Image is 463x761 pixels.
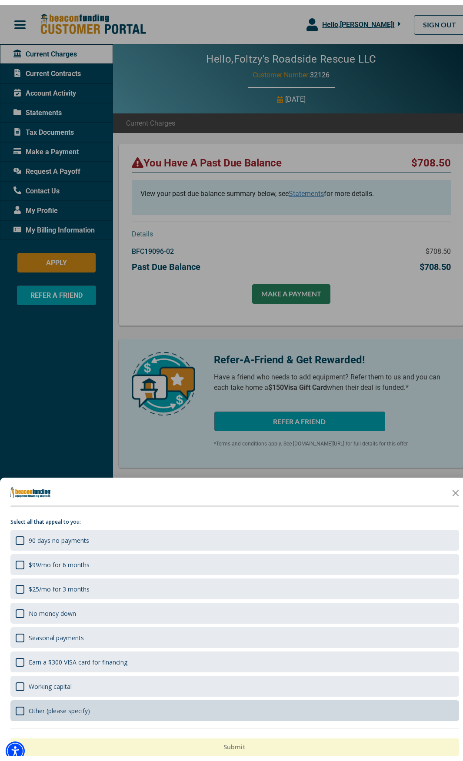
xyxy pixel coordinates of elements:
div: Earn a $300 VISA card for financing [29,653,127,661]
div: $25/mo for 3 months [29,580,90,588]
p: Select all that appeal to you: [10,512,459,521]
div: Working capital [29,677,72,685]
div: $99/mo for 6 months [29,555,90,564]
div: Working capital [10,671,459,691]
div: Other (please specify) [10,695,459,716]
div: 90 days no payments [10,525,459,545]
div: Earn a $300 VISA card for financing [10,646,459,667]
div: Seasonal payments [10,622,459,643]
div: Accessibility Menu [6,736,25,755]
button: Submit [10,733,459,751]
div: 90 days no payments [29,531,89,539]
div: Seasonal payments [29,628,84,637]
img: Company logo [10,482,51,492]
div: No money down [10,598,459,618]
div: $25/mo for 3 months [10,573,459,594]
div: Other (please specify) [29,701,90,710]
div: No money down [29,604,76,612]
div: $99/mo for 6 months [10,549,459,570]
